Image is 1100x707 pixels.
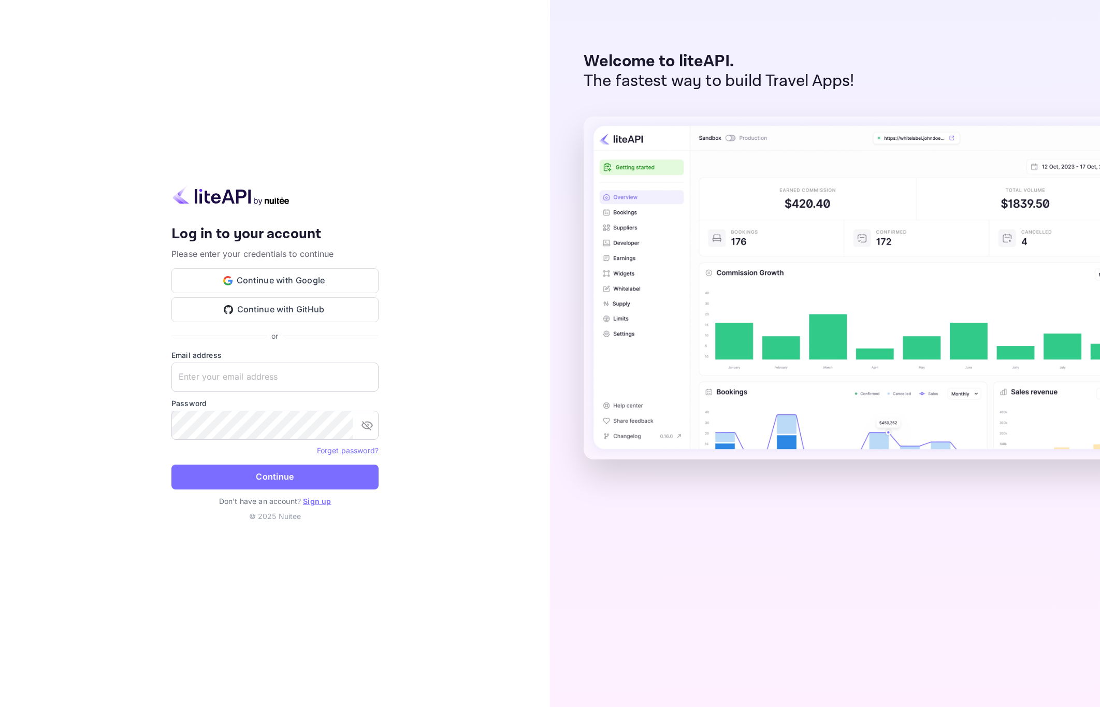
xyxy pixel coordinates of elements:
[171,465,379,489] button: Continue
[171,225,379,243] h4: Log in to your account
[271,330,278,341] p: or
[303,497,331,506] a: Sign up
[357,415,378,436] button: toggle password visibility
[584,52,855,71] p: Welcome to liteAPI.
[317,445,379,455] a: Forget password?
[171,398,379,409] label: Password
[171,248,379,260] p: Please enter your credentials to continue
[171,297,379,322] button: Continue with GitHub
[317,446,379,455] a: Forget password?
[171,496,379,507] p: Don't have an account?
[171,350,379,360] label: Email address
[171,268,379,293] button: Continue with Google
[171,511,379,522] p: © 2025 Nuitee
[171,363,379,392] input: Enter your email address
[171,185,291,206] img: liteapi
[584,71,855,91] p: The fastest way to build Travel Apps!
